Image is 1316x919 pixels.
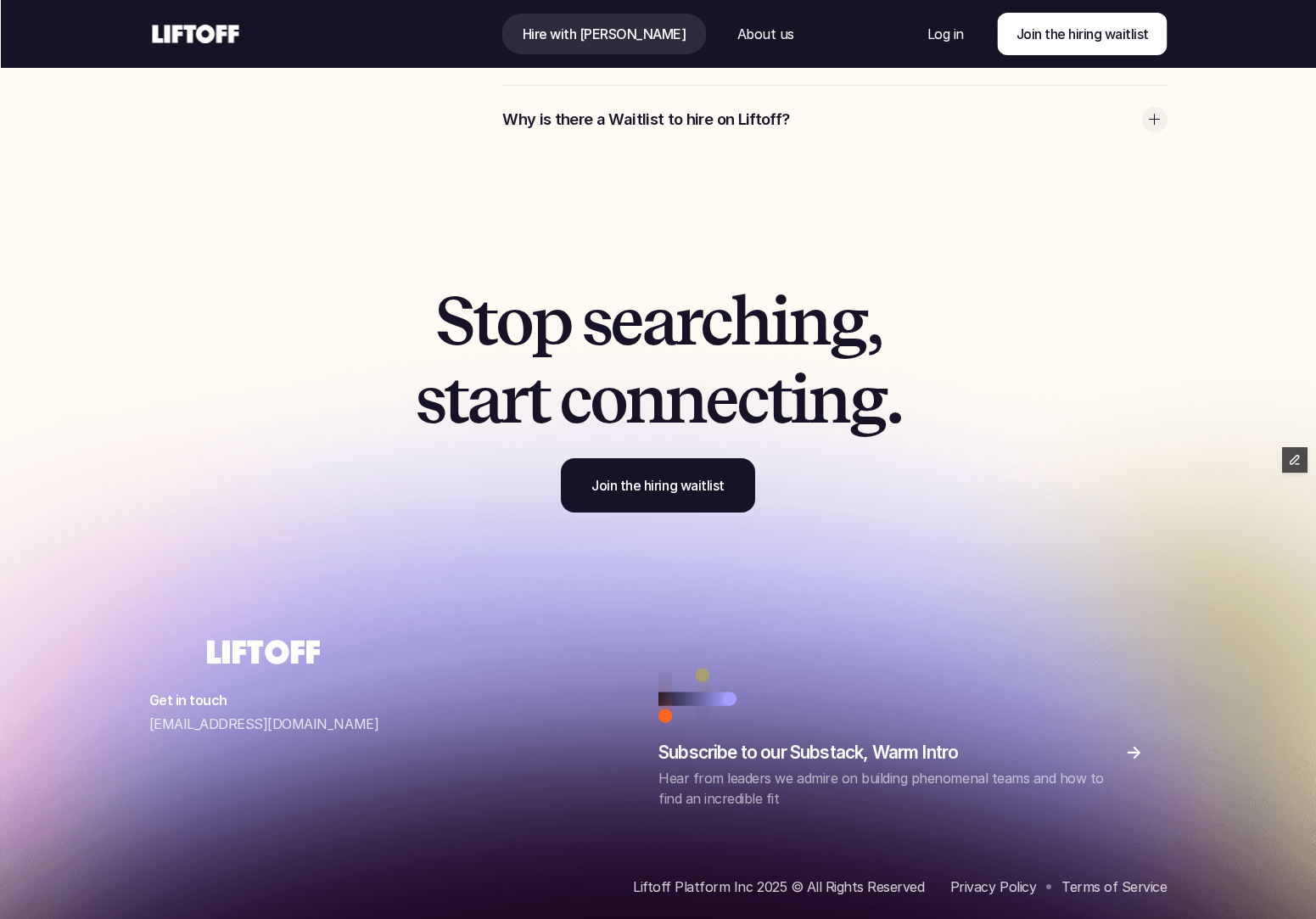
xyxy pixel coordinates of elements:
a: Nav Link [716,14,814,54]
p: Stop searching, start connecting. [404,281,913,437]
a: Nav Link [907,14,984,54]
a: Join the hiring waitlist [997,13,1167,55]
p: Why is there a Waitlist to hire on Liftoff? [502,109,1133,131]
a: [EMAIL_ADDRESS][DOMAIN_NAME] [149,714,379,734]
p: Get in touch [149,690,227,710]
p: Join the hiring waitlist [1016,24,1148,44]
a: Privacy Policy [950,878,1036,895]
a: Join the hiring waitlist [561,458,754,513]
p: Log in [927,24,964,44]
p: Liftoff Platform Inc 2025 © All Rights Reserved [633,877,924,897]
a: Nav Link [501,14,706,54]
p: About us [736,24,793,44]
button: Edit Framer Content [1282,447,1308,473]
p: Join the hiring waitlist [591,475,724,496]
a: Terms of Service [1061,878,1167,895]
p: Hire with [PERSON_NAME] [522,24,686,44]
